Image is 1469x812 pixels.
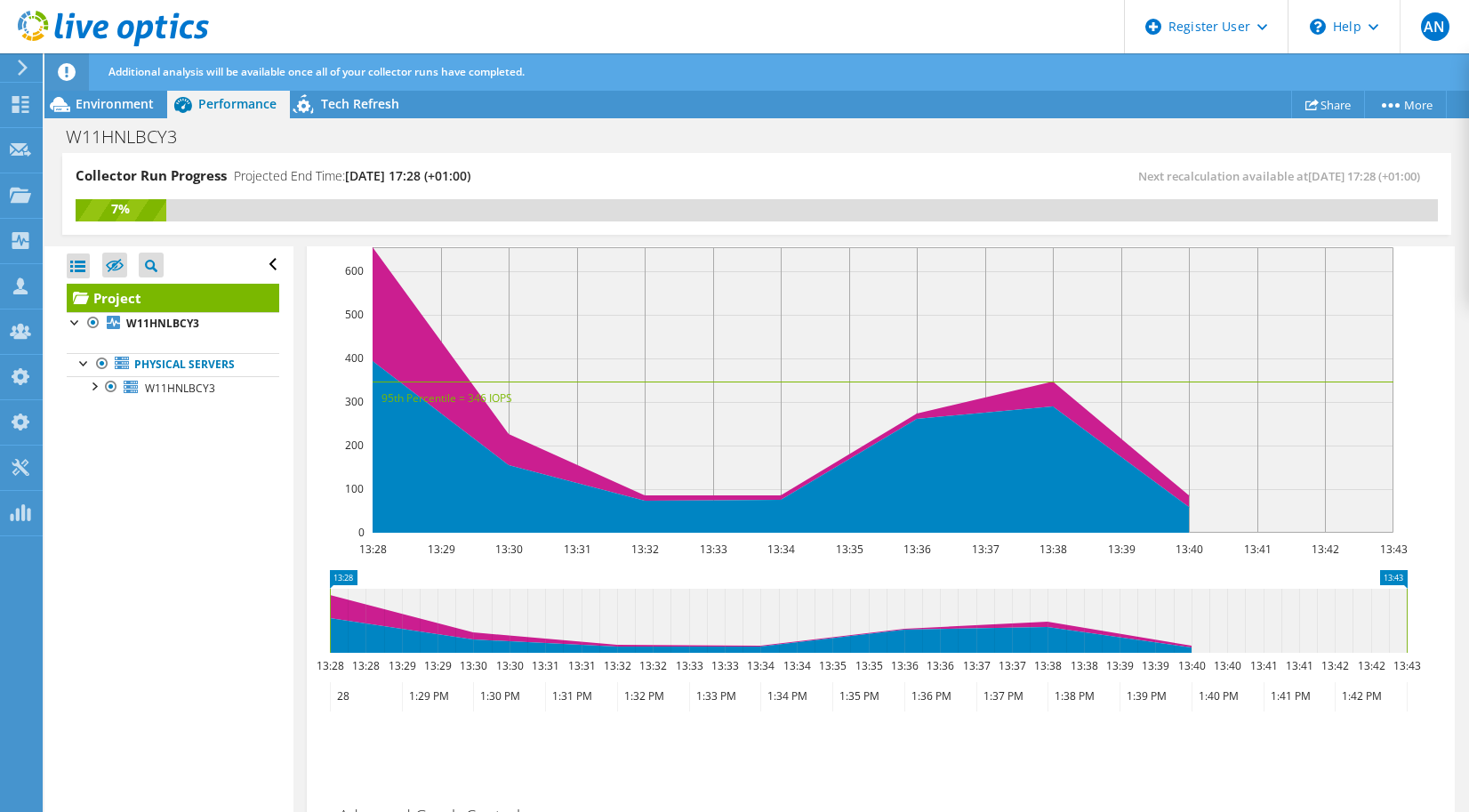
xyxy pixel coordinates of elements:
[532,658,559,673] text: 13:31
[321,95,399,112] span: Tech Refresh
[564,542,591,557] text: 13:31
[76,199,166,219] div: 7%
[67,353,279,376] a: Physical Servers
[1321,658,1349,673] text: 13:42
[345,167,470,184] span: [DATE] 17:28 (+01:00)
[424,658,452,673] text: 13:29
[855,658,883,673] text: 13:35
[495,542,523,557] text: 13:30
[604,658,631,673] text: 13:32
[1214,658,1241,673] text: 13:40
[1034,658,1062,673] text: 13:38
[963,658,991,673] text: 13:37
[428,542,455,557] text: 13:29
[108,64,525,79] span: Additional analysis will be available once all of your collector runs have completed.
[1250,658,1278,673] text: 13:41
[1106,658,1134,673] text: 13:39
[389,658,416,673] text: 13:29
[345,438,364,453] text: 200
[676,658,703,673] text: 13:33
[345,394,364,409] text: 300
[1421,12,1449,41] span: AN
[783,658,811,673] text: 13:34
[972,542,999,557] text: 13:37
[1364,91,1447,118] a: More
[76,95,154,112] span: Environment
[631,542,659,557] text: 13:32
[67,312,279,335] a: W11HNLBCY3
[999,658,1026,673] text: 13:37
[198,95,277,112] span: Performance
[1071,658,1098,673] text: 13:38
[903,542,931,557] text: 13:36
[345,307,364,322] text: 500
[1310,19,1326,35] svg: \n
[1358,658,1385,673] text: 13:42
[145,381,215,396] span: W11HNLBCY3
[1108,542,1136,557] text: 13:39
[767,542,795,557] text: 13:34
[317,658,344,673] text: 13:28
[1244,542,1272,557] text: 13:41
[345,481,364,496] text: 100
[1176,542,1203,557] text: 13:40
[1308,168,1420,184] span: [DATE] 17:28 (+01:00)
[345,263,364,278] text: 600
[819,658,847,673] text: 13:35
[381,390,512,406] text: 95th Percentile = 346 IOPS
[67,376,279,399] a: W11HNLBCY3
[359,542,387,557] text: 13:28
[711,658,739,673] text: 13:33
[639,658,667,673] text: 13:32
[1291,91,1365,118] a: Share
[345,350,364,366] text: 400
[1312,542,1339,557] text: 13:42
[460,658,487,673] text: 13:30
[358,525,365,540] text: 0
[836,542,863,557] text: 13:35
[352,658,380,673] text: 13:28
[568,658,596,673] text: 13:31
[58,127,205,147] h1: W11HNLBCY3
[1142,658,1169,673] text: 13:39
[1286,658,1313,673] text: 13:41
[67,284,279,312] a: Project
[747,658,775,673] text: 13:34
[1393,658,1421,673] text: 13:43
[700,542,727,557] text: 13:33
[927,658,954,673] text: 13:36
[1040,542,1067,557] text: 13:38
[496,658,524,673] text: 13:30
[126,316,199,331] b: W11HNLBCY3
[1178,658,1206,673] text: 13:40
[1380,542,1408,557] text: 13:43
[891,658,919,673] text: 13:36
[234,166,470,186] h4: Projected End Time:
[1138,168,1429,184] span: Next recalculation available at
